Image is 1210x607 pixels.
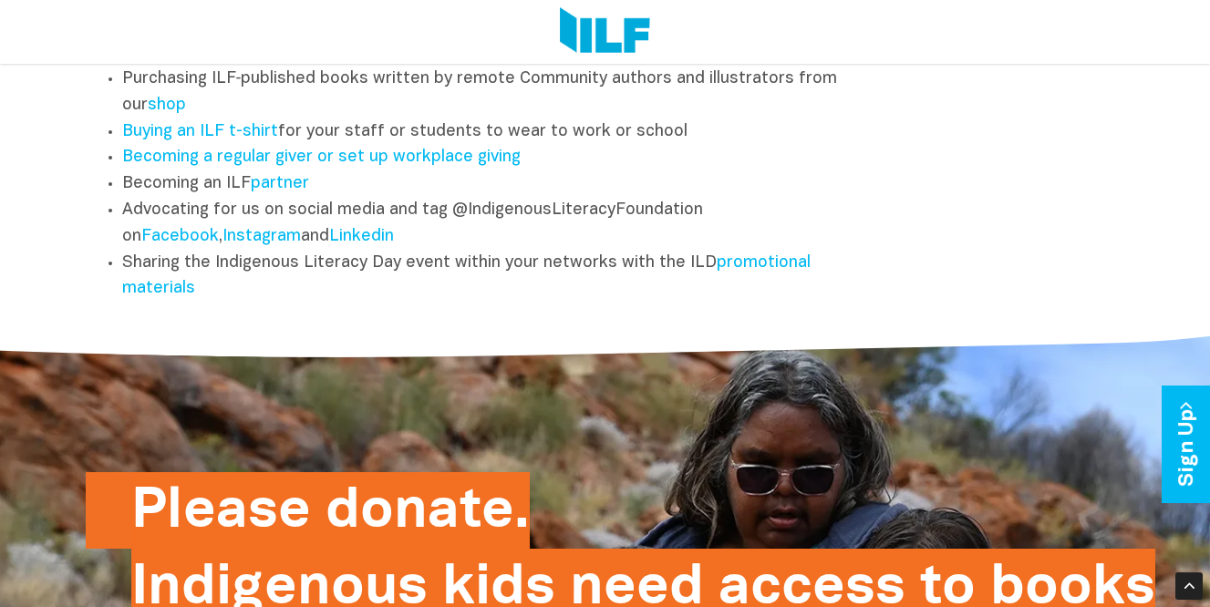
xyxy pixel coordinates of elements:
[122,149,521,165] a: Becoming a regular giver or set up workplace giving
[222,229,301,244] a: Instagram
[329,229,394,244] a: Linkedin
[122,67,859,119] li: Purchasing ILF‑published books written by remote Community authors and illustrators from our
[122,171,859,198] li: Becoming an ILF
[122,124,278,139] a: Buying an ILF t-shirt
[122,119,859,146] li: for your staff or students to wear to work or school
[122,251,859,303] li: Sharing the Indigenous Literacy Day event within your networks with the ILD
[141,229,219,244] a: Facebook
[560,7,650,57] img: Logo
[148,98,186,113] a: shop
[251,176,309,191] a: partner
[1175,572,1203,600] div: Scroll Back to Top
[122,198,859,251] li: Advocating for us on social media and tag @IndigenousLiteracyFoundation on , and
